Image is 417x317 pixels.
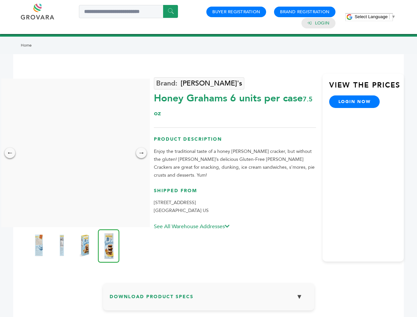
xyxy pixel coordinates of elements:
[110,290,308,309] h3: Download Product Specs
[77,232,93,259] img: Honey Grahams 6 units per case 7.5 oz
[212,9,260,15] a: Buyer Registration
[21,43,32,48] a: Home
[391,14,396,19] span: ▼
[136,148,147,158] div: →
[315,20,330,26] a: Login
[154,136,316,148] h3: Product Description
[154,77,244,89] a: [PERSON_NAME]'s
[98,229,120,263] img: Honey Grahams 6 units per case 7.5 oz
[154,148,316,179] p: Enjoy the traditional taste of a honey [PERSON_NAME] cracker, but without the gluten! [PERSON_NAM...
[154,223,229,230] a: See All Warehouse Addresses
[154,188,316,199] h3: Shipped From
[30,232,47,259] img: Honey Grahams 6 units per case 7.5 oz Product Label
[280,9,330,15] a: Brand Registration
[154,88,316,119] div: Honey Grahams 6 units per case
[329,80,404,95] h3: View the Prices
[329,95,380,108] a: login now
[154,199,316,215] p: [STREET_ADDRESS] [GEOGRAPHIC_DATA] US
[291,290,308,304] button: ▼
[355,14,396,19] a: Select Language​
[5,148,15,158] div: ←
[53,232,70,259] img: Honey Grahams 6 units per case 7.5 oz Nutrition Info
[79,5,178,18] input: Search a product or brand...
[355,14,388,19] span: Select Language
